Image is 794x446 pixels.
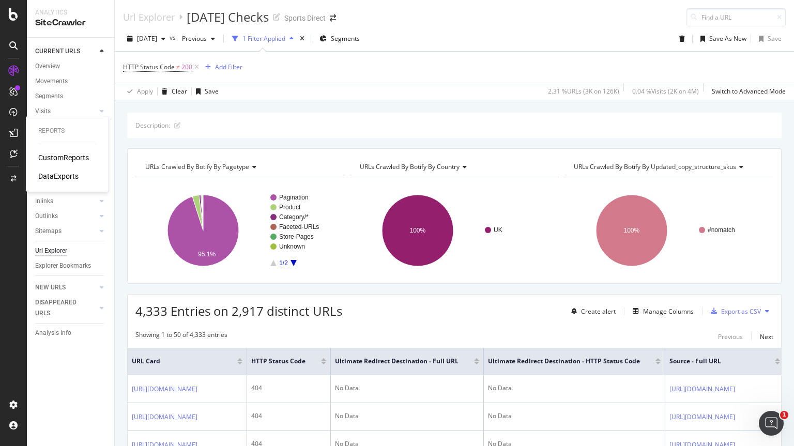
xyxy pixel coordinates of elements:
span: 2025 Oct. 5th [137,34,157,43]
a: [URL][DOMAIN_NAME] [669,384,735,394]
button: Previous [178,30,219,47]
svg: A chart. [135,186,342,275]
div: Reports [38,127,96,135]
div: 404 [251,411,326,421]
a: [URL][DOMAIN_NAME] [669,412,735,422]
text: #nomatch [708,226,735,234]
div: Overview [35,61,60,72]
a: Segments [35,91,107,102]
span: Source - Full URL [669,357,759,366]
text: 100% [409,227,425,234]
button: Save [755,30,782,47]
span: HTTP Status Code [251,357,306,366]
button: Apply [123,83,153,100]
a: [URL][DOMAIN_NAME] [132,384,197,394]
button: Create alert [567,303,616,319]
button: Switch to Advanced Mode [708,83,786,100]
span: URLs Crawled By Botify By pagetype [145,162,249,171]
text: Category/* [279,213,309,221]
div: 0.04 % Visits ( 2K on 4M ) [632,87,699,96]
text: 1/2 [279,259,288,267]
input: Find a URL [686,8,786,26]
span: HTTP Status Code [123,63,175,71]
div: Visits [35,106,51,117]
span: 1 [780,411,788,419]
a: Movements [35,76,107,87]
div: Apply [137,87,153,96]
div: Outlinks [35,211,58,222]
div: Clear [172,87,187,96]
a: CURRENT URLS [35,46,97,57]
div: Manage Columns [643,307,694,316]
h4: URLs Crawled By Botify By country [358,159,550,175]
button: Save As New [696,30,746,47]
button: Add Filter [201,61,242,73]
span: vs [170,33,178,42]
button: Manage Columns [629,305,694,317]
div: Analytics [35,8,106,17]
a: Visits [35,106,97,117]
svg: A chart. [350,186,557,275]
a: Explorer Bookmarks [35,260,107,271]
div: SiteCrawler [35,17,106,29]
div: Explorer Bookmarks [35,260,91,271]
text: 100% [624,227,640,234]
div: No Data [335,383,479,393]
button: Export as CSV [707,303,761,319]
span: 4,333 Entries on 2,917 distinct URLs [135,302,342,319]
button: [DATE] [123,30,170,47]
div: Inlinks [35,196,53,207]
div: CURRENT URLS [35,46,80,57]
svg: A chart. [564,186,771,275]
span: Ultimate Redirect Destination - HTTP Status Code [488,357,640,366]
div: Save [205,87,219,96]
div: Save [768,34,782,43]
div: Previous [718,332,743,341]
span: URL Card [132,357,235,366]
a: Overview [35,61,107,72]
text: Unknown [279,243,305,250]
a: Analysis Info [35,328,107,339]
a: [URL][DOMAIN_NAME] [132,412,197,422]
div: 1 Filter Applied [242,34,285,43]
text: Product [279,204,301,211]
div: Showing 1 to 50 of 4,333 entries [135,330,227,343]
div: DISAPPEARED URLS [35,297,87,319]
text: Pagination [279,194,309,201]
div: Url Explorer [35,245,67,256]
div: No Data [488,383,661,393]
span: URLs Crawled By Botify By updated_copy_structure_skus [574,162,736,171]
div: 2.31 % URLs ( 3K on 126K ) [548,87,619,96]
button: Save [192,83,219,100]
button: Next [760,330,773,343]
button: Segments [315,30,364,47]
a: Outlinks [35,211,97,222]
text: Faceted-URLs [279,223,319,230]
text: UK [494,226,502,234]
div: Export as CSV [721,307,761,316]
div: Switch to Advanced Mode [712,87,786,96]
a: DISAPPEARED URLS [35,297,97,319]
text: 95.1% [198,251,216,258]
iframe: Intercom live chat [759,411,784,436]
a: Url Explorer [123,11,175,23]
text: Store-Pages [279,233,314,240]
span: Ultimate Redirect Destination - Full URL [335,357,459,366]
span: Segments [331,34,360,43]
div: Sports Direct [284,13,326,23]
span: Previous [178,34,207,43]
div: Segments [35,91,63,102]
h4: URLs Crawled By Botify By updated_copy_structure_skus [572,159,764,175]
a: Url Explorer [35,245,107,256]
span: 200 [181,60,192,74]
a: Sitemaps [35,226,97,237]
a: DataExports [38,171,79,181]
div: 404 [251,383,326,393]
div: Analysis Info [35,328,71,339]
span: URLs Crawled By Botify By country [360,162,460,171]
a: NEW URLS [35,282,97,293]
